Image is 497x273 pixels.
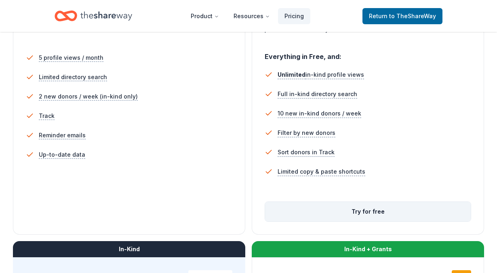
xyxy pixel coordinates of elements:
[278,109,361,118] span: 10 new in-kind donors / week
[55,6,132,25] a: Home
[389,13,436,19] span: to TheShareWay
[39,72,107,82] span: Limited directory search
[39,150,85,160] span: Up-to-date data
[278,71,305,78] span: Unlimited
[39,111,55,121] span: Track
[39,92,138,101] span: 2 new donors / week (in-kind only)
[252,241,484,257] div: In-Kind + Grants
[278,147,335,157] span: Sort donors in Track
[184,8,225,24] button: Product
[39,53,103,63] span: 5 profile views / month
[227,8,276,24] button: Resources
[278,8,310,24] a: Pricing
[278,89,357,99] span: Full in-kind directory search
[265,45,471,62] div: Everything in Free, and:
[369,11,436,21] span: Return
[265,202,471,221] button: Try for free
[278,71,364,78] span: in-kind profile views
[184,6,310,25] nav: Main
[362,8,442,24] a: Returnto TheShareWay
[39,130,86,140] span: Reminder emails
[278,128,335,138] span: Filter by new donors
[13,241,245,257] div: In-Kind
[278,167,365,176] span: Limited copy & paste shortcuts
